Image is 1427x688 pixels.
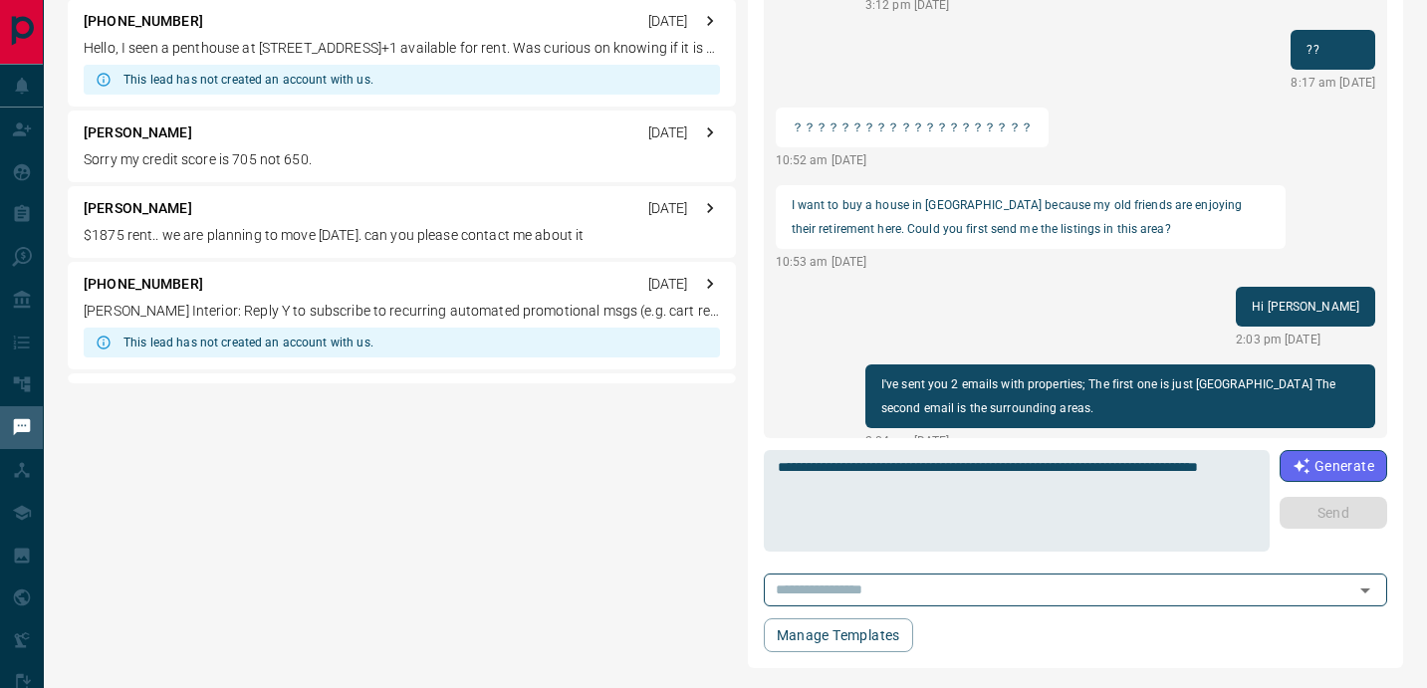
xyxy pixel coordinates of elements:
p: I've sent you 2 emails with properties; The first one is just [GEOGRAPHIC_DATA] The second email ... [881,372,1359,420]
div: This lead has not created an account with us. [123,65,373,95]
button: Generate [1280,450,1387,482]
p: Hello, I seen a penthouse at [STREET_ADDRESS]+1 available for rent. Was curious on knowing if it ... [84,38,720,59]
p: [PERSON_NAME] [84,198,192,219]
div: This lead has not created an account with us. [123,328,373,357]
p: ？？？？？？？？？？？？？？？？？？？？ [792,115,1033,139]
p: [DATE] [648,274,688,295]
p: [PHONE_NUMBER] [84,274,203,295]
p: 2:04 pm [DATE] [865,432,1375,450]
p: [PERSON_NAME] Interior: Reply Y to subscribe to recurring automated promotional msgs (e.g. cart r... [84,301,720,322]
p: Sorry my credit score is 705 not 650. [84,149,720,170]
p: $1875 rent.. we are planning to move [DATE]. can you please contact me about it [84,225,720,246]
p: Hi [PERSON_NAME] [1252,295,1359,319]
p: [DATE] [648,122,688,143]
p: 2:03 pm [DATE] [1236,331,1375,348]
p: 10:53 am [DATE] [776,253,1286,271]
button: Open [1351,576,1379,604]
p: [DATE] [648,198,688,219]
p: [PERSON_NAME] [84,122,192,143]
p: I want to buy a house in [GEOGRAPHIC_DATA] because my old friends are enjoying their retirement h... [792,193,1270,241]
p: ?? [1307,38,1359,62]
p: 8:17 am [DATE] [1291,74,1375,92]
p: 10:52 am [DATE] [776,151,1049,169]
p: [PHONE_NUMBER] [84,11,203,32]
button: Manage Templates [764,618,913,652]
p: [DATE] [648,11,688,32]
